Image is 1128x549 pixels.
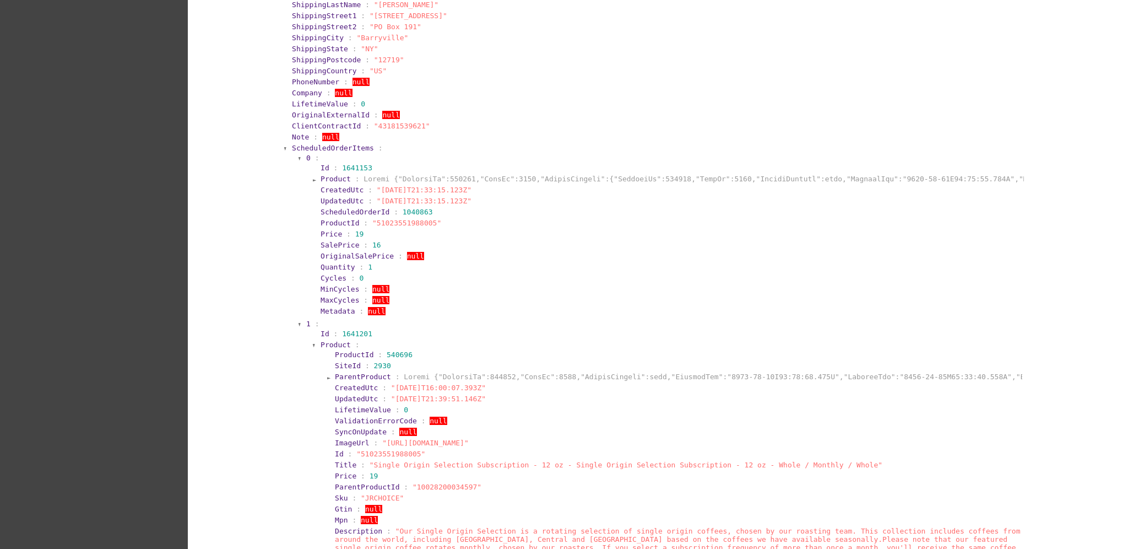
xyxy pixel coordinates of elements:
[321,219,359,227] span: ProductId
[365,56,370,64] span: :
[372,296,389,304] span: null
[364,219,368,227] span: :
[292,144,374,152] span: ScheduledOrderItems
[292,111,370,119] span: OriginalExternalId
[292,122,361,130] span: ClientContractId
[407,252,424,260] span: null
[346,230,351,238] span: :
[382,395,387,403] span: :
[344,78,348,86] span: :
[335,89,352,97] span: null
[365,362,370,370] span: :
[292,45,348,53] span: ShippingState
[355,175,360,183] span: :
[313,133,318,141] span: :
[335,527,382,535] span: Description
[370,67,387,75] span: "US"
[361,461,365,469] span: :
[335,384,378,392] span: CreatedUtc
[352,45,357,53] span: :
[364,241,368,249] span: :
[321,285,359,293] span: MinCycles
[361,67,365,75] span: :
[335,351,373,359] span: ProductId
[335,362,361,370] span: SiteId
[335,516,348,524] span: Mpn
[321,330,329,338] span: Id
[292,34,344,42] span: ShippingCity
[391,384,486,392] span: "[DATE]T16:00:07.393Z"
[372,241,381,249] span: 16
[322,133,339,141] span: null
[382,384,387,392] span: :
[391,428,395,436] span: :
[374,362,391,370] span: 2930
[365,122,370,130] span: :
[355,341,360,349] span: :
[292,89,322,97] span: Company
[335,505,352,513] span: Gtin
[335,472,356,480] span: Price
[391,395,486,403] span: "[DATE]T21:39:51.146Z"
[370,461,882,469] span: "Single Origin Selection Subscription - 12 oz - Single Origin Selection Subscription - 12 oz - Wh...
[335,406,391,414] span: LifetimeValue
[321,230,342,238] span: Price
[342,330,372,338] span: 1641201
[352,78,370,86] span: null
[374,439,378,447] span: :
[361,472,365,480] span: :
[378,351,382,359] span: :
[334,164,338,172] span: :
[335,439,370,447] span: ImageUrl
[361,12,365,20] span: :
[306,320,311,328] span: 1
[292,56,361,64] span: ShippingPostcode
[306,154,311,162] span: 0
[334,330,338,338] span: :
[368,307,385,315] span: null
[387,351,413,359] span: 540696
[368,263,372,271] span: 1
[321,296,359,304] span: MaxCycles
[360,274,364,282] span: 0
[368,186,372,194] span: :
[356,505,361,513] span: :
[398,252,403,260] span: :
[321,186,364,194] span: CreatedUtc
[395,406,400,414] span: :
[360,307,364,315] span: :
[421,417,426,425] span: :
[413,483,481,491] span: "10028200034597"
[361,45,378,53] span: "NY"
[374,1,438,9] span: "[PERSON_NAME]"
[321,307,355,315] span: Metadata
[348,34,352,42] span: :
[404,483,408,491] span: :
[361,100,365,108] span: 0
[364,296,368,304] span: :
[335,373,391,381] span: ParentProduct
[292,133,309,141] span: Note
[352,494,356,502] span: :
[335,395,378,403] span: UpdatedUtc
[399,428,416,436] span: null
[361,516,378,524] span: null
[327,89,331,97] span: :
[374,56,404,64] span: "12719"
[292,23,356,31] span: ShippingStreet2
[361,23,365,31] span: :
[321,175,351,183] span: Product
[321,241,359,249] span: SalePrice
[374,122,430,130] span: "43181539621"
[372,219,441,227] span: "51023551988005"
[370,472,378,480] span: 19
[382,439,469,447] span: "[URL][DOMAIN_NAME]"
[356,34,408,42] span: "Barryville"
[378,144,383,152] span: :
[372,285,389,293] span: null
[315,320,319,328] span: :
[348,450,352,458] span: :
[365,505,382,513] span: null
[430,417,447,425] span: null
[321,197,364,205] span: UpdatedUtc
